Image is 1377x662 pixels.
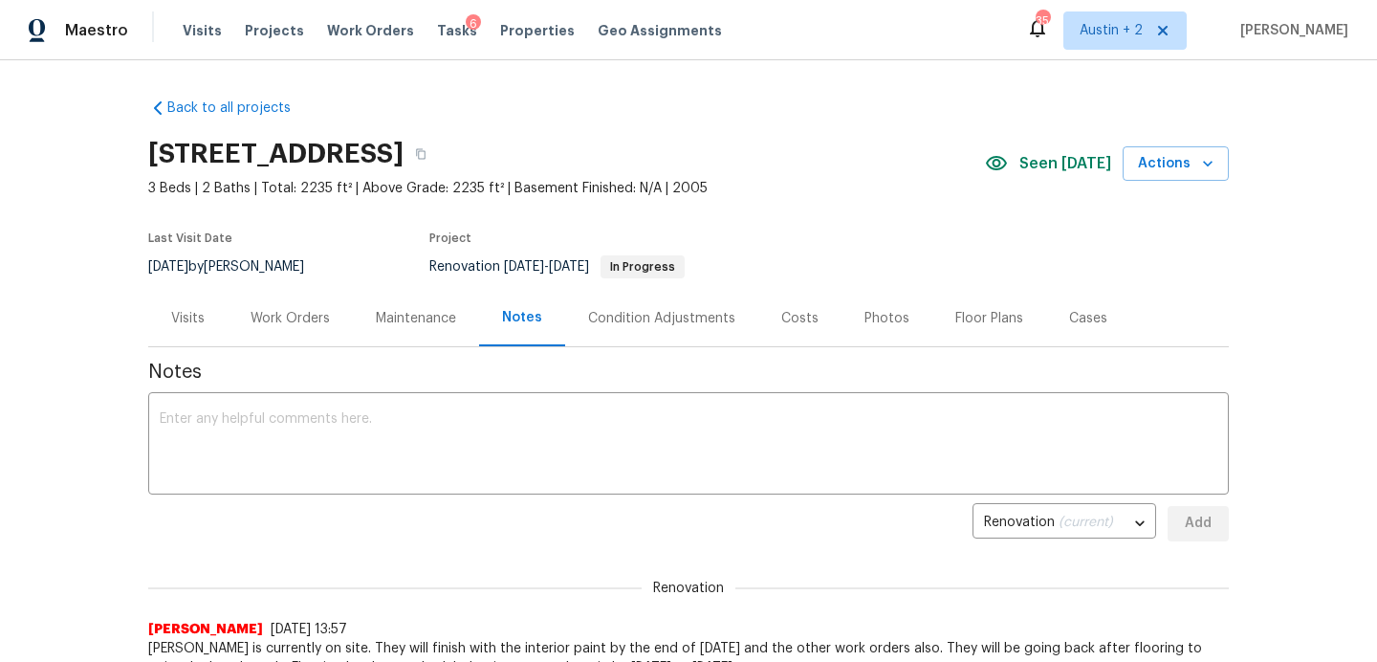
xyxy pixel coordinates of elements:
span: [DATE] [549,260,589,274]
span: Seen [DATE] [1019,154,1111,173]
div: Costs [781,309,819,328]
div: Maintenance [376,309,456,328]
span: Austin + 2 [1080,21,1143,40]
div: Visits [171,309,205,328]
span: Maestro [65,21,128,40]
span: Renovation [429,260,685,274]
span: Geo Assignments [598,21,722,40]
span: Actions [1138,152,1213,176]
span: Renovation [642,579,735,598]
a: Back to all projects [148,99,332,118]
span: [DATE] [504,260,544,274]
span: Notes [148,363,1229,382]
span: [DATE] 13:57 [271,623,347,636]
span: Properties [500,21,575,40]
span: [DATE] [148,260,188,274]
span: Work Orders [327,21,414,40]
h2: [STREET_ADDRESS] [148,144,404,164]
span: In Progress [602,261,683,273]
div: Notes [502,308,542,327]
div: Photos [864,309,909,328]
div: Work Orders [251,309,330,328]
div: Condition Adjustments [588,309,735,328]
span: Last Visit Date [148,232,232,244]
div: Cases [1069,309,1107,328]
button: Actions [1123,146,1229,182]
span: Tasks [437,24,477,37]
span: [PERSON_NAME] [148,620,263,639]
span: - [504,260,589,274]
div: Floor Plans [955,309,1023,328]
span: (current) [1059,516,1113,529]
span: 3 Beds | 2 Baths | Total: 2235 ft² | Above Grade: 2235 ft² | Basement Finished: N/A | 2005 [148,179,985,198]
div: Renovation (current) [973,500,1156,547]
button: Copy Address [404,137,438,171]
div: 6 [466,14,481,33]
span: Visits [183,21,222,40]
div: by [PERSON_NAME] [148,255,327,278]
span: Project [429,232,471,244]
span: [PERSON_NAME] [1233,21,1348,40]
div: 35 [1036,11,1049,31]
span: Projects [245,21,304,40]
